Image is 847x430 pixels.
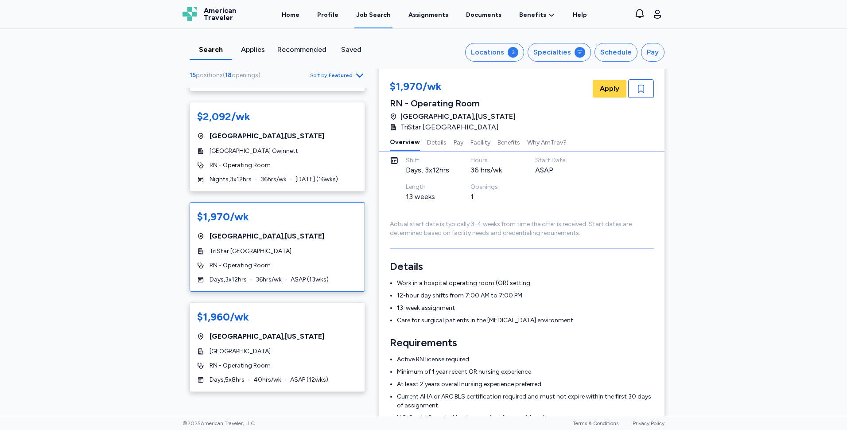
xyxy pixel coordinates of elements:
[354,1,392,28] a: Job Search
[397,380,654,389] li: At least 2 years overall nursing experience preferred
[535,165,579,176] div: ASAP
[471,47,504,58] div: Locations
[210,375,245,384] span: Days , 5 x 8 hrs
[633,420,664,426] a: Privacy Policy
[183,420,255,427] span: © 2025 American Traveler, LLC
[641,43,664,62] button: Pay
[465,43,524,62] button: Locations3
[406,165,449,176] div: Days, 3x12hrs
[190,71,264,80] div: ( )
[397,316,654,325] li: Care for surgical patients in the [MEDICAL_DATA] environment
[454,133,463,151] button: Pay
[204,7,236,21] span: American Traveler
[196,71,223,79] span: positions
[390,133,420,151] button: Overview
[235,44,270,55] div: Applies
[527,133,567,151] button: Why AmTrav?
[334,44,369,55] div: Saved
[197,109,250,124] div: $2,092/wk
[600,83,619,94] span: Apply
[210,175,252,184] span: Nights , 3 x 12 hrs
[310,72,327,79] span: Sort by
[210,275,247,284] span: Days , 3 x 12 hrs
[210,261,271,270] span: RN - Operating Room
[256,275,282,284] span: 36 hrs/wk
[290,375,328,384] span: ASAP ( 12 wks)
[533,47,571,58] div: Specialties
[406,156,449,165] div: Shift
[210,247,291,256] span: TriStar [GEOGRAPHIC_DATA]
[600,47,632,58] div: Schedule
[210,231,324,242] span: [GEOGRAPHIC_DATA] , [US_STATE]
[277,44,326,55] div: Recommended
[427,133,447,151] button: Details
[406,192,449,202] div: 13 weeks
[470,165,514,176] div: 36 hrs/wk
[210,131,324,141] span: [GEOGRAPHIC_DATA] , [US_STATE]
[508,47,518,58] div: 3
[232,71,258,79] span: openings
[210,361,271,370] span: RN - Operating Room
[356,11,391,20] div: Job Search
[397,392,654,410] li: Current AHA or ARC BLS certification required and must not expire within the first 30 days of ass...
[470,156,514,165] div: Hours
[390,220,654,238] div: Actual start date is typically 3-4 weeks from time the offer is received. Start dates are determi...
[295,175,338,184] span: [DATE] ( 16 wks)
[390,97,516,109] div: RN - Operating Room
[210,161,271,170] span: RN - Operating Room
[329,72,353,79] span: Featured
[291,275,329,284] span: ASAP ( 13 wks)
[190,71,196,79] span: 15
[594,43,637,62] button: Schedule
[647,47,659,58] div: Pay
[397,291,654,300] li: 12-hour day shifts from 7:00 AM to 7:00 PM
[593,80,626,98] button: Apply
[400,122,499,133] span: TriStar [GEOGRAPHIC_DATA]
[197,210,249,224] div: $1,970/wk
[519,11,546,20] span: Benefits
[397,367,654,376] li: Minimum of 1 year recent OR nursing experience
[260,175,287,184] span: 36 hrs/wk
[470,183,514,192] div: Openings
[193,44,228,55] div: Search
[210,147,298,156] span: [GEOGRAPHIC_DATA] Gwinnett
[397,414,654,422] li: U.S. Social Security Number required for consideration
[390,336,654,350] h3: Requirements
[519,11,555,20] a: Benefits
[183,7,197,21] img: Logo
[528,43,591,62] button: Specialties
[397,279,654,288] li: Work in a hospital operating room (OR) setting
[470,192,514,202] div: 1
[390,259,654,274] h3: Details
[470,133,490,151] button: Facility
[210,331,324,342] span: [GEOGRAPHIC_DATA] , [US_STATE]
[397,304,654,313] li: 13-week assignment
[573,420,618,426] a: Terms & Conditions
[390,79,516,95] div: $1,970/wk
[535,156,579,165] div: Start Date
[400,111,516,122] span: [GEOGRAPHIC_DATA] , [US_STATE]
[253,375,281,384] span: 40 hrs/wk
[197,310,249,324] div: $1,960/wk
[397,355,654,364] li: Active RN license required
[210,347,271,356] span: [GEOGRAPHIC_DATA]
[406,183,449,192] div: Length
[225,71,232,79] span: 18
[497,133,520,151] button: Benefits
[310,70,365,81] button: Sort byFeatured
